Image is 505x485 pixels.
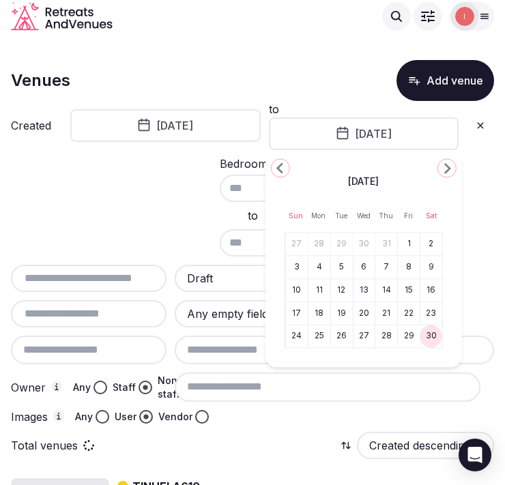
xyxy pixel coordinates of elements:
[53,411,64,422] button: Images
[287,280,306,300] button: Sunday, November 10th, 2024
[422,304,441,323] button: Saturday, November 23rd, 2024
[287,304,306,323] button: Sunday, November 17th, 2024
[73,381,91,394] label: Any
[115,410,136,424] label: User
[75,410,93,424] label: Any
[11,2,113,31] a: Visit the homepage
[11,120,51,131] label: Created
[310,234,329,254] button: Monday, October 28th, 2024
[51,381,62,392] button: Owner
[11,438,78,453] p: Total venues
[158,374,182,401] label: Non-staff
[332,257,351,277] button: Tuesday, November 5th, 2024
[332,280,351,300] button: Tuesday, November 12th, 2024
[158,410,192,424] label: Vendor
[377,234,396,254] button: Thursday, October 31st, 2024
[113,381,136,394] label: Staff
[377,257,396,277] button: Thursday, November 7th, 2024
[437,158,457,177] button: Go to the Next Month
[332,304,351,323] button: Tuesday, November 19th, 2024
[11,69,70,92] h1: Venues
[399,304,418,323] button: Friday, November 22nd, 2024
[11,2,113,31] svg: Retreats and Venues company logo
[220,158,274,169] label: Bedrooms
[310,280,329,300] button: Monday, November 11th, 2024
[399,257,418,277] button: Friday, November 8th, 2024
[399,234,418,254] button: Friday, November 1st, 2024
[459,439,491,471] div: Open Intercom Messenger
[307,199,330,232] th: Monday
[310,327,329,347] button: Monday, November 25th, 2024
[354,257,373,277] button: Wednesday, November 6th, 2024
[332,327,351,347] button: Tuesday, November 26th, 2024
[332,234,351,254] button: Tuesday, October 29th, 2024
[269,102,279,116] label: to
[310,304,329,323] button: Monday, November 18th, 2024
[377,280,396,300] button: Thursday, November 14th, 2024
[287,327,306,347] button: Sunday, November 24th, 2024
[352,199,375,232] th: Wednesday
[285,199,443,348] table: November 2024
[354,234,373,254] button: Wednesday, October 30th, 2024
[285,199,307,232] th: Sunday
[287,234,306,254] button: Sunday, October 27th, 2024
[354,280,373,300] button: Wednesday, November 13th, 2024
[269,117,459,150] button: [DATE]
[399,280,418,300] button: Friday, November 15th, 2024
[399,327,418,347] button: Friday, November 29th, 2024
[348,175,379,188] span: [DATE]
[287,257,306,277] button: Sunday, November 3rd, 2024
[422,327,441,347] button: Saturday, November 30th, 2024, selected
[248,207,258,224] span: to
[377,304,396,323] button: Thursday, November 21st, 2024
[330,199,352,232] th: Tuesday
[70,109,261,142] button: [DATE]
[271,158,290,177] button: Go to the Previous Month
[455,7,474,26] img: Irene Gonzales
[354,327,373,347] button: Wednesday, November 27th, 2024
[396,60,494,101] button: Add venue
[375,199,397,232] th: Thursday
[11,381,62,394] label: Owner
[310,257,329,277] button: Monday, November 4th, 2024
[377,327,396,347] button: Thursday, November 28th, 2024
[354,304,373,323] button: Wednesday, November 20th, 2024
[11,411,64,423] label: Images
[420,199,442,232] th: Saturday
[422,234,441,254] button: Saturday, November 2nd, 2024
[397,199,420,232] th: Friday
[422,280,441,300] button: Saturday, November 16th, 2024
[422,257,441,277] button: Saturday, November 9th, 2024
